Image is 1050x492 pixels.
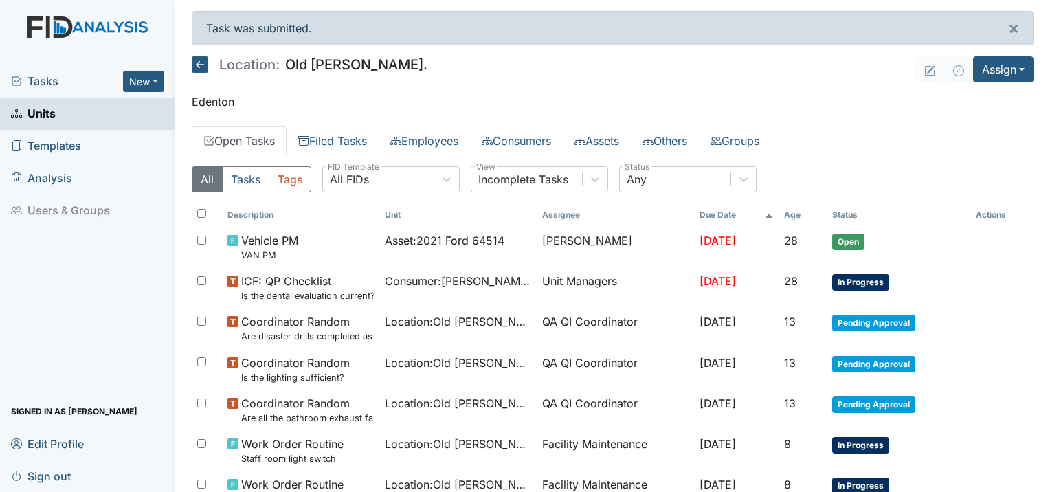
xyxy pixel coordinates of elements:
[537,349,694,390] td: QA QI Coordinator
[627,171,647,188] div: Any
[537,430,694,471] td: Facility Maintenance
[330,171,369,188] div: All FIDs
[241,313,374,343] span: Coordinator Random Are disaster drills completed as scheduled?
[832,274,889,291] span: In Progress
[970,203,1034,227] th: Actions
[241,232,298,262] span: Vehicle PM VAN PM
[700,356,736,370] span: [DATE]
[537,203,694,227] th: Assignee
[832,356,915,372] span: Pending Approval
[537,227,694,267] td: [PERSON_NAME]
[779,203,827,227] th: Toggle SortBy
[784,234,798,247] span: 28
[470,126,563,155] a: Consumers
[241,289,374,302] small: Is the dental evaluation current? (document the date, oral rating, and goal # if needed in the co...
[222,166,269,192] button: Tasks
[784,478,791,491] span: 8
[385,232,504,249] span: Asset : 2021 Ford 64514
[784,356,796,370] span: 13
[478,171,568,188] div: Incomplete Tasks
[537,267,694,308] td: Unit Managers
[385,355,531,371] span: Location : Old [PERSON_NAME].
[11,465,71,487] span: Sign out
[241,452,344,465] small: Staff room light switch
[241,273,374,302] span: ICF: QP Checklist Is the dental evaluation current? (document the date, oral rating, and goal # i...
[700,315,736,328] span: [DATE]
[241,436,344,465] span: Work Order Routine Staff room light switch
[537,308,694,348] td: QA QI Coordinator
[832,437,889,454] span: In Progress
[784,396,796,410] span: 13
[700,437,736,451] span: [DATE]
[241,371,350,384] small: Is the lighting sufficient?
[241,249,298,262] small: VAN PM
[385,395,531,412] span: Location : Old [PERSON_NAME].
[631,126,699,155] a: Others
[222,203,379,227] th: Toggle SortBy
[379,203,537,227] th: Toggle SortBy
[241,330,374,343] small: Are disaster drills completed as scheduled?
[11,168,72,189] span: Analysis
[832,234,864,250] span: Open
[700,234,736,247] span: [DATE]
[385,436,531,452] span: Location : Old [PERSON_NAME].
[700,396,736,410] span: [DATE]
[832,396,915,413] span: Pending Approval
[192,166,311,192] div: Type filter
[219,58,280,71] span: Location:
[973,56,1034,82] button: Assign
[287,126,379,155] a: Filed Tasks
[563,126,631,155] a: Assets
[827,203,970,227] th: Toggle SortBy
[11,135,81,157] span: Templates
[192,56,427,73] h5: Old [PERSON_NAME].
[11,103,56,124] span: Units
[379,126,470,155] a: Employees
[700,478,736,491] span: [DATE]
[11,73,123,89] a: Tasks
[700,274,736,288] span: [DATE]
[994,12,1033,45] button: ×
[192,11,1034,45] div: Task was submitted.
[784,437,791,451] span: 8
[241,355,350,384] span: Coordinator Random Is the lighting sufficient?
[385,313,531,330] span: Location : Old [PERSON_NAME].
[784,315,796,328] span: 13
[385,273,531,289] span: Consumer : [PERSON_NAME]
[11,433,84,454] span: Edit Profile
[192,126,287,155] a: Open Tasks
[699,126,771,155] a: Groups
[1008,18,1019,38] span: ×
[537,390,694,430] td: QA QI Coordinator
[832,315,915,331] span: Pending Approval
[192,93,1034,110] p: Edenton
[784,274,798,288] span: 28
[192,166,223,192] button: All
[123,71,164,92] button: New
[197,209,206,218] input: Toggle All Rows Selected
[241,412,374,425] small: Are all the bathroom exhaust fan covers clean and dust free?
[269,166,311,192] button: Tags
[11,401,137,422] span: Signed in as [PERSON_NAME]
[241,395,374,425] span: Coordinator Random Are all the bathroom exhaust fan covers clean and dust free?
[694,203,779,227] th: Toggle SortBy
